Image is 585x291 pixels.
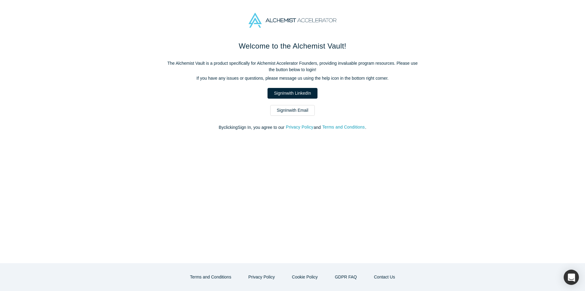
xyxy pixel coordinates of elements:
button: Contact Us [367,272,401,282]
button: Privacy Policy [242,272,281,282]
h1: Welcome to the Alchemist Vault! [165,41,420,52]
a: SignInwith LinkedIn [268,88,317,99]
button: Terms and Conditions [322,124,365,131]
button: Privacy Policy [285,124,314,131]
a: SignInwith Email [270,105,315,116]
p: If you have any issues or questions, please message us using the help icon in the bottom right co... [165,75,420,82]
a: GDPR FAQ [328,272,363,282]
button: Terms and Conditions [184,272,238,282]
p: The Alchemist Vault is a product specifically for Alchemist Accelerator Founders, providing inval... [165,60,420,73]
button: Cookie Policy [285,272,324,282]
p: By clicking Sign In , you agree to our and . [165,124,420,131]
img: Alchemist Accelerator Logo [249,13,336,28]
